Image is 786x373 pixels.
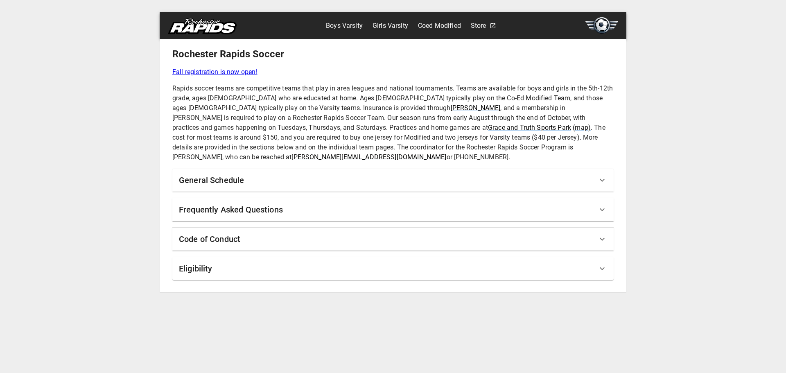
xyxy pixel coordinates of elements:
[172,67,614,77] a: Fall registration is now open!
[451,104,501,112] a: [PERSON_NAME]
[172,84,614,162] p: Rapids soccer teams are competitive teams that play in area leagues and national tournaments. Tea...
[172,169,614,192] div: General Schedule
[172,47,614,61] h5: Rochester Rapids Soccer
[179,262,212,275] h6: Eligibility
[291,153,446,161] a: [PERSON_NAME][EMAIL_ADDRESS][DOMAIN_NAME]
[179,203,283,216] h6: Frequently Asked Questions
[179,174,244,187] h6: General Schedule
[573,124,591,131] a: (map)
[326,19,363,32] a: Boys Varsity
[373,19,408,32] a: Girls Varsity
[172,257,614,280] div: Eligibility
[179,233,240,246] h6: Code of Conduct
[585,17,618,34] img: soccer.svg
[172,228,614,251] div: Code of Conduct
[172,198,614,221] div: Frequently Asked Questions
[488,124,571,131] a: Grace and Truth Sports Park
[168,18,237,34] img: rapids.svg
[471,19,486,32] a: Store
[418,19,461,32] a: Coed Modified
